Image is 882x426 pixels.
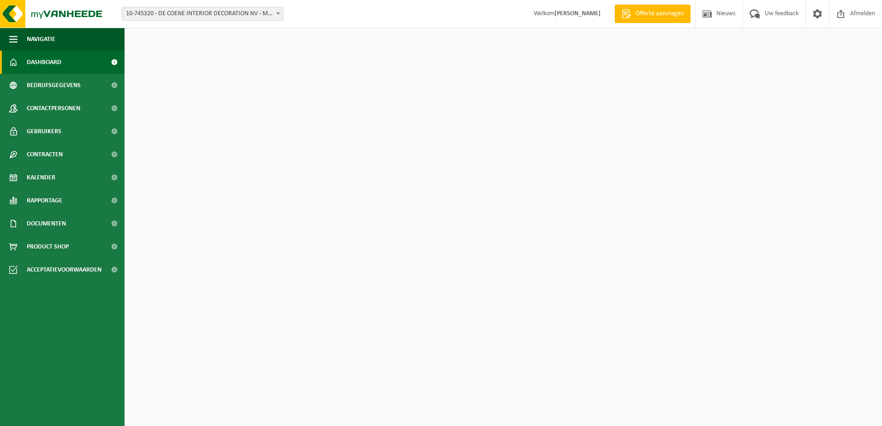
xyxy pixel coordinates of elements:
span: Bedrijfsgegevens [27,74,81,97]
span: Product Shop [27,235,69,258]
span: 10-745320 - DE COENE INTERIOR DECORATION NV - MARKE [122,7,283,21]
span: Acceptatievoorwaarden [27,258,101,281]
span: Dashboard [27,51,61,74]
span: Contracten [27,143,63,166]
span: Offerte aanvragen [633,9,686,18]
span: Navigatie [27,28,55,51]
span: Kalender [27,166,55,189]
strong: [PERSON_NAME] [554,10,601,17]
span: 10-745320 - DE COENE INTERIOR DECORATION NV - MARKE [122,7,283,20]
span: Documenten [27,212,66,235]
span: Gebruikers [27,120,61,143]
a: Offerte aanvragen [614,5,691,23]
span: Contactpersonen [27,97,80,120]
span: Rapportage [27,189,62,212]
